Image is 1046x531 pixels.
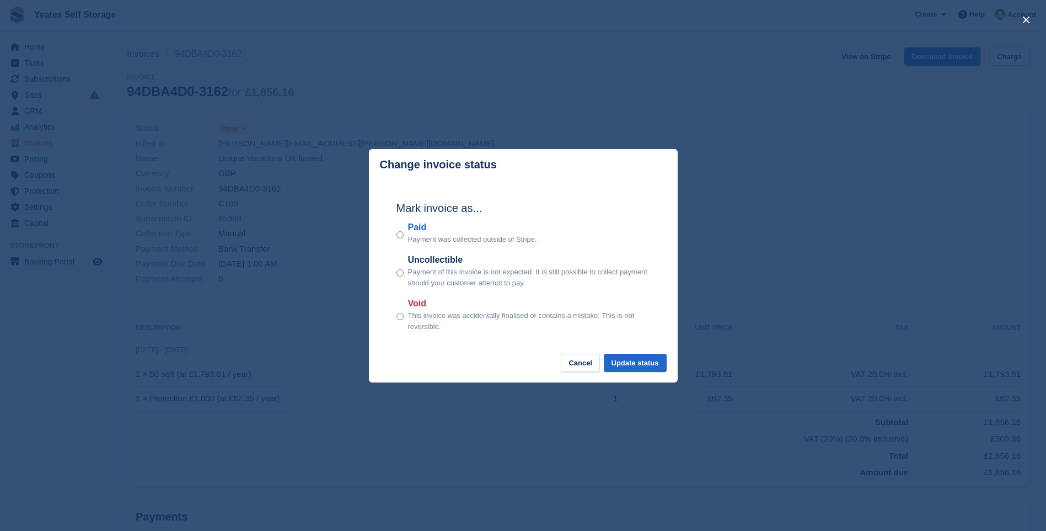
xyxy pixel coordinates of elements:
button: close [1017,11,1035,29]
label: Uncollectible [408,253,650,267]
p: Change invoice status [380,158,497,171]
button: Cancel [561,354,600,372]
button: Update status [604,354,667,372]
label: Void [408,297,650,310]
p: This invoice was accidentally finalised or contains a mistake. This is not reversible. [408,310,650,332]
p: Payment of this invoice is not expected. It is still possible to collect payment should your cust... [408,267,650,288]
h2: Mark invoice as... [396,200,650,216]
label: Paid [408,221,537,234]
p: Payment was collected outside of Stripe. [408,234,537,245]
